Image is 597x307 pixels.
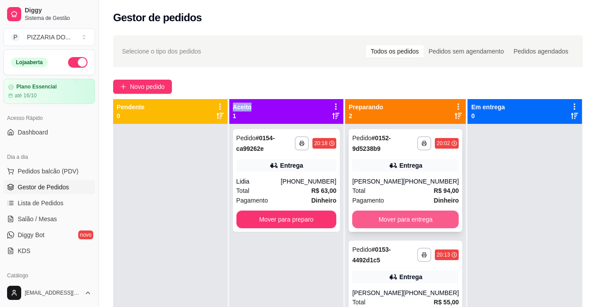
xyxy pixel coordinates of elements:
a: Dashboard [4,125,95,139]
a: DiggySistema de Gestão [4,4,95,25]
strong: R$ 63,00 [311,187,336,194]
span: [EMAIL_ADDRESS][DOMAIN_NAME] [25,289,81,296]
button: Select a team [4,28,95,46]
p: Em entrega [471,103,505,111]
strong: # 0154-ca99262e [236,134,275,152]
span: Sistema de Gestão [25,15,91,22]
span: Total [236,186,250,196]
div: 20:18 [314,140,327,147]
p: 1 [233,111,252,120]
button: Alterar Status [68,57,87,68]
div: PIZZARIA DO ... [27,33,71,42]
span: Diggy Bot [18,230,45,239]
div: Pedidos agendados [509,45,573,58]
span: Diggy [25,7,91,15]
span: Pedido [352,134,372,142]
span: Salão / Mesas [18,215,57,223]
div: Dia a dia [4,150,95,164]
div: Entrega [399,272,422,281]
span: plus [120,84,126,90]
button: Pedidos balcão (PDV) [4,164,95,178]
a: Plano Essencialaté 16/10 [4,79,95,104]
p: Pendente [117,103,144,111]
a: Gestor de Pedidos [4,180,95,194]
p: 0 [117,111,144,120]
span: Lista de Pedidos [18,199,64,207]
div: Catálogo [4,269,95,283]
span: Pedido [352,246,372,253]
div: [PERSON_NAME] [352,288,403,297]
div: Entrega [280,161,303,170]
a: KDS [4,244,95,258]
div: 20:13 [437,251,450,258]
article: Plano Essencial [16,84,57,90]
span: Novo pedido [130,82,165,92]
p: 2 [349,111,383,120]
div: Todos os pedidos [366,45,424,58]
button: [EMAIL_ADDRESS][DOMAIN_NAME] [4,282,95,303]
article: até 16/10 [15,92,37,99]
span: P [11,33,20,42]
strong: Dinheiro [434,197,459,204]
span: Total [352,186,365,196]
div: Entrega [399,161,422,170]
strong: # 0152-9d5238b9 [352,134,391,152]
strong: # 0153-4492d1c5 [352,246,391,264]
button: Mover para preparo [236,211,337,228]
strong: Dinheiro [311,197,336,204]
div: Loja aberta [11,58,48,67]
span: KDS [18,246,30,255]
button: Novo pedido [113,80,172,94]
a: Lista de Pedidos [4,196,95,210]
strong: R$ 55,00 [434,299,459,306]
span: Pagamento [352,196,384,205]
a: Salão / Mesas [4,212,95,226]
div: 20:02 [437,140,450,147]
span: Dashboard [18,128,48,137]
div: [PERSON_NAME] [352,177,403,186]
span: Selecione o tipo dos pedidos [122,46,201,56]
strong: R$ 94,00 [434,187,459,194]
span: Pedidos balcão (PDV) [18,167,79,176]
div: [PHONE_NUMBER] [281,177,336,186]
div: [PHONE_NUMBER] [403,177,459,186]
span: Gestor de Pedidos [18,183,69,192]
div: Lidia [236,177,281,186]
p: Aceito [233,103,252,111]
div: [PHONE_NUMBER] [403,288,459,297]
p: 0 [471,111,505,120]
a: Diggy Botnovo [4,228,95,242]
span: Total [352,297,365,307]
div: Pedidos sem agendamento [424,45,509,58]
span: Pagamento [236,196,268,205]
span: Pedido [236,134,256,142]
button: Mover para entrega [352,211,459,228]
div: Acesso Rápido [4,111,95,125]
h2: Gestor de pedidos [113,11,202,25]
p: Preparando [349,103,383,111]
